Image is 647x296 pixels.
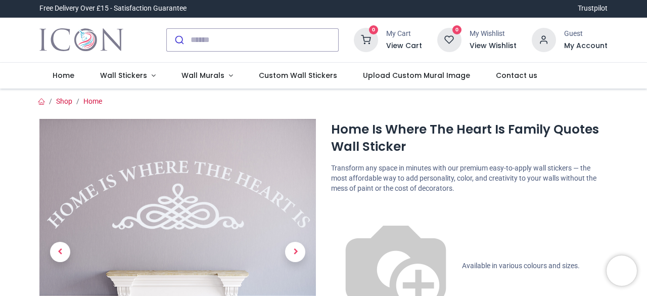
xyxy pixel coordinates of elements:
div: My Wishlist [470,29,517,39]
span: Custom Wall Stickers [259,70,337,80]
span: Next [285,242,305,262]
a: View Wishlist [470,41,517,51]
a: Trustpilot [578,4,608,14]
sup: 0 [452,25,462,35]
span: Wall Stickers [100,70,147,80]
a: Wall Murals [168,63,246,89]
span: Contact us [496,70,537,80]
iframe: Brevo live chat [607,256,637,286]
a: Home [83,97,102,105]
div: Free Delivery Over £15 - Satisfaction Guarantee [39,4,187,14]
div: My Cart [386,29,422,39]
h1: Home Is Where The Heart Is Family Quotes Wall Sticker [331,121,608,156]
span: Previous [50,242,70,262]
sup: 0 [369,25,379,35]
a: 0 [354,35,378,43]
a: My Account [564,41,608,51]
a: Logo of Icon Wall Stickers [39,26,123,54]
span: Upload Custom Mural Image [363,70,470,80]
a: 0 [437,35,461,43]
img: Icon Wall Stickers [39,26,123,54]
a: View Cart [386,41,422,51]
div: Guest [564,29,608,39]
a: Shop [56,97,72,105]
button: Submit [167,29,191,51]
p: Transform any space in minutes with our premium easy-to-apply wall stickers — the most affordable... [331,163,608,193]
a: Wall Stickers [87,63,169,89]
span: Home [53,70,74,80]
span: Wall Murals [181,70,224,80]
span: Available in various colours and sizes. [462,262,580,270]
